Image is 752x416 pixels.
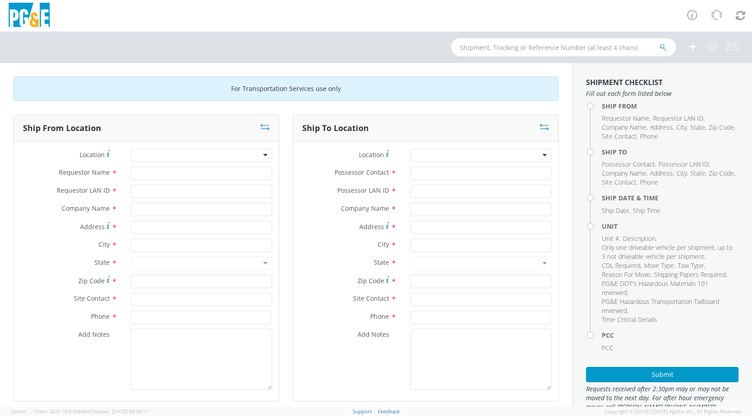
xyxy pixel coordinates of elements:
[709,123,735,132] li: ,
[690,123,705,131] span: State
[78,276,105,285] span: Zip Code
[602,160,656,169] li: ,
[11,408,32,415] span: Server: -
[378,240,389,249] span: City
[676,123,687,131] span: City
[602,160,655,168] span: Possessor Contact
[358,330,389,339] span: Add Notes
[602,261,642,270] li: ,
[640,178,658,186] span: Phone
[654,270,727,279] li: ,
[378,408,400,415] a: Feedback
[658,160,710,169] li: ,
[658,160,709,168] span: Possessor LAN ID
[602,123,646,131] span: Company Name
[359,222,384,231] span: Address
[602,297,736,315] li: ,
[653,114,703,122] span: Requestor LAN ID
[602,132,638,141] li: ,
[586,367,739,382] button: Submit
[633,206,660,215] span: Ship Time
[451,38,676,56] input: Shipment, Tracking or Reference Number (at least 4 chars)
[337,186,389,194] span: Possessor LAN ID
[94,258,110,267] span: State
[602,206,629,215] span: Ship Date
[623,234,657,243] li: ,
[353,294,389,303] span: Site Contact
[59,168,110,176] span: Requestor Name
[602,114,649,122] span: Requestor Name
[678,261,705,270] li: ,
[602,132,636,140] span: Site Contact
[602,279,708,297] span: PG&E DOT's Hazardous Materials 101 reviewed
[650,123,673,131] span: Address
[709,169,735,178] li: ,
[690,169,705,177] span: State
[62,204,110,213] span: Company Name
[709,169,734,177] span: Zip Code
[623,234,655,243] span: Description
[650,123,674,132] li: ,
[80,150,105,159] span: Location
[80,222,105,231] span: Address
[644,261,674,270] span: Move Type
[374,258,389,267] span: State
[602,297,719,315] span: PG&E Hazardous Transportation Tailboard reviewed
[335,168,389,176] span: Possessor Contact
[602,149,739,155] h4: Ship To
[586,89,739,98] span: Fill out each form listed below
[604,408,741,415] span: Copyright © [DATE]-[DATE] Agistix Inc., All Rights Reserved
[602,243,736,261] li: ,
[602,114,651,123] li: ,
[13,77,559,101] div: For Transportation Services use only
[602,332,739,339] h4: PCC
[650,169,673,177] span: Address
[602,169,646,177] span: Company Name
[98,240,110,249] span: City
[653,114,705,123] li: ,
[676,169,688,178] li: ,
[93,408,148,415] span: master, [DATE] 09:34:17
[676,169,687,177] span: City
[91,312,110,321] span: Phone
[602,243,733,261] span: Only one driveable vehicle per shipment, up to 3 not driveable vehicle per shipment
[341,204,389,213] span: Company Name
[302,124,369,133] h3: Ship To Location
[602,234,621,243] li: ,
[602,123,648,132] li: ,
[676,123,688,132] li: ,
[370,312,389,321] span: Phone
[602,315,657,324] span: Time Critical Details
[602,223,739,230] h4: Unit
[23,124,101,133] h3: Ship From Location
[602,178,638,187] li: ,
[7,3,52,29] img: pge-logo-06675f144f4cfa6a6814.png
[602,169,648,178] li: ,
[602,206,631,215] li: ,
[74,294,110,303] span: Site Contact
[690,169,707,178] li: ,
[602,178,636,186] span: Site Contact
[602,270,652,279] li: ,
[57,186,110,194] span: Requestor LAN ID
[586,384,739,411] span: Requests received after 2:30pm may or may not be moved to the next day. For after hour emergency ...
[33,408,148,415] span: Client: 2025.18.0-5db8ab7
[359,150,384,159] span: Location
[654,270,726,279] span: Shipping Papers Required
[602,103,739,109] h4: Ship From
[602,194,739,201] h4: Ship Date & Time
[640,132,658,140] span: Phone
[353,408,372,415] a: Support
[690,123,707,132] li: ,
[678,261,704,270] span: Tow Type
[78,330,110,339] span: Add Notes
[31,408,32,415] span: ,
[602,344,613,352] span: PCC
[709,123,734,131] span: Zip Code
[602,279,736,297] li: ,
[586,77,662,87] strong: Shipment Checklist
[644,261,676,270] li: ,
[602,261,640,270] span: CDL Required
[358,276,384,285] span: Zip Code
[650,169,674,178] li: ,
